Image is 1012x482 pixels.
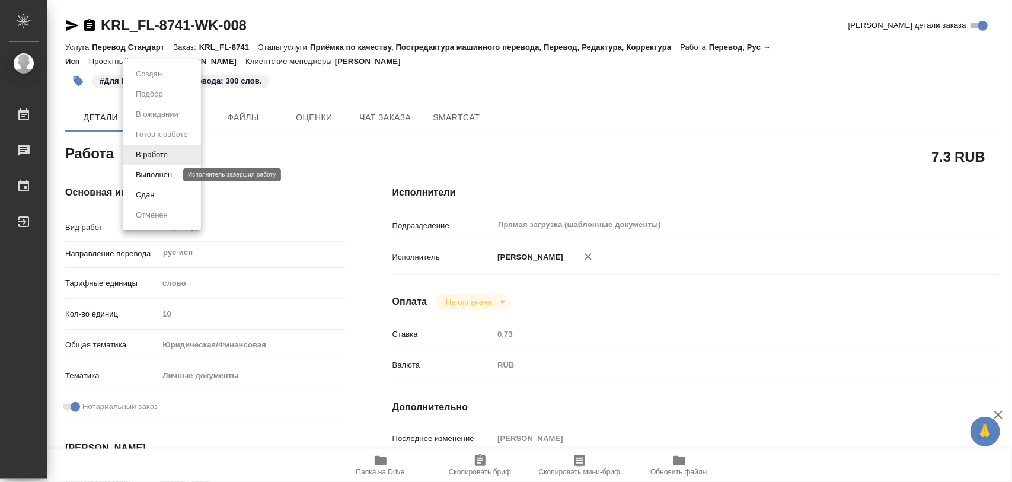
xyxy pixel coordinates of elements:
[132,128,191,141] button: Готов к работе
[132,148,171,161] button: В работе
[132,88,167,101] button: Подбор
[132,209,171,222] button: Отменен
[132,189,158,202] button: Сдан
[132,168,175,181] button: Выполнен
[132,108,182,121] button: В ожидании
[132,68,165,81] button: Создан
